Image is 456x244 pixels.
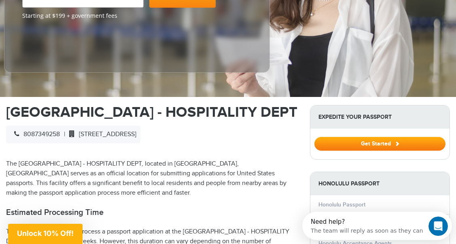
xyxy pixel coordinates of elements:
[17,229,74,238] span: Unlock 10% Off!
[314,140,445,147] a: Get Started
[310,172,450,195] strong: Honolulu Passport
[310,105,450,128] strong: Expedite Your Passport
[302,212,452,240] iframe: Intercom live chat discovery launcher
[318,201,365,208] a: Honolulu Passport
[6,208,298,217] h2: Estimated Processing Time
[6,159,298,198] p: The [GEOGRAPHIC_DATA] - HOSPITALITY DEPT, located in [GEOGRAPHIC_DATA], [GEOGRAPHIC_DATA] serves ...
[6,126,140,143] div: |
[22,12,252,20] span: Starting at $199 + government fees
[8,224,83,244] div: Unlock 10% Off!
[22,24,83,64] iframe: Customer reviews powered by Trustpilot
[428,217,448,236] iframe: Intercom live chat
[6,105,298,120] h1: [GEOGRAPHIC_DATA] - HOSPITALITY DEPT
[10,130,60,138] span: 8087349258
[65,130,136,138] span: [STREET_ADDRESS]
[314,137,445,151] button: Get Started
